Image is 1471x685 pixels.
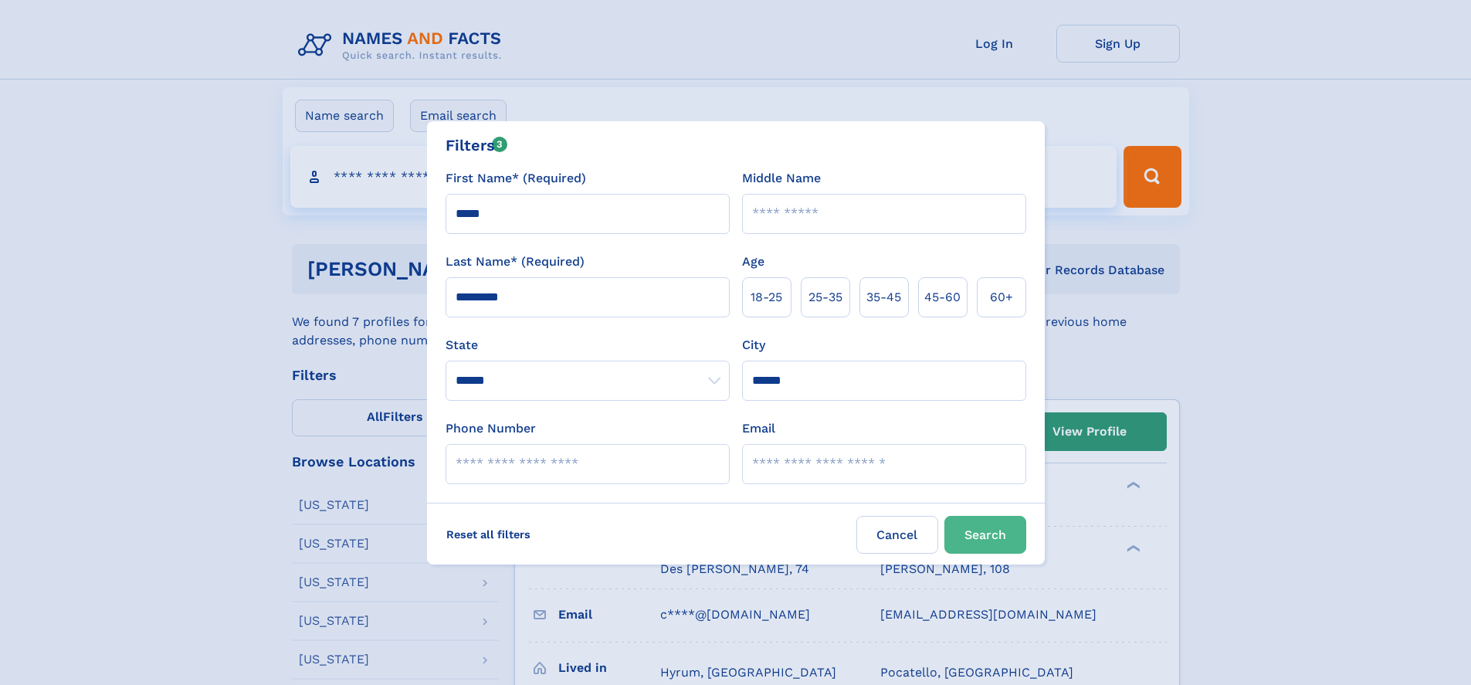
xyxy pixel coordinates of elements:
label: Email [742,419,775,438]
label: Reset all filters [436,516,541,553]
label: Last Name* (Required) [446,253,585,271]
label: City [742,336,765,354]
div: Filters [446,134,508,157]
span: 35‑45 [866,288,901,307]
label: State [446,336,730,354]
label: Age [742,253,764,271]
button: Search [944,516,1026,554]
label: Middle Name [742,169,821,188]
span: 25‑35 [808,288,842,307]
span: 45‑60 [924,288,961,307]
label: Cancel [856,516,938,554]
span: 18‑25 [751,288,782,307]
label: Phone Number [446,419,536,438]
span: 60+ [990,288,1013,307]
label: First Name* (Required) [446,169,586,188]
